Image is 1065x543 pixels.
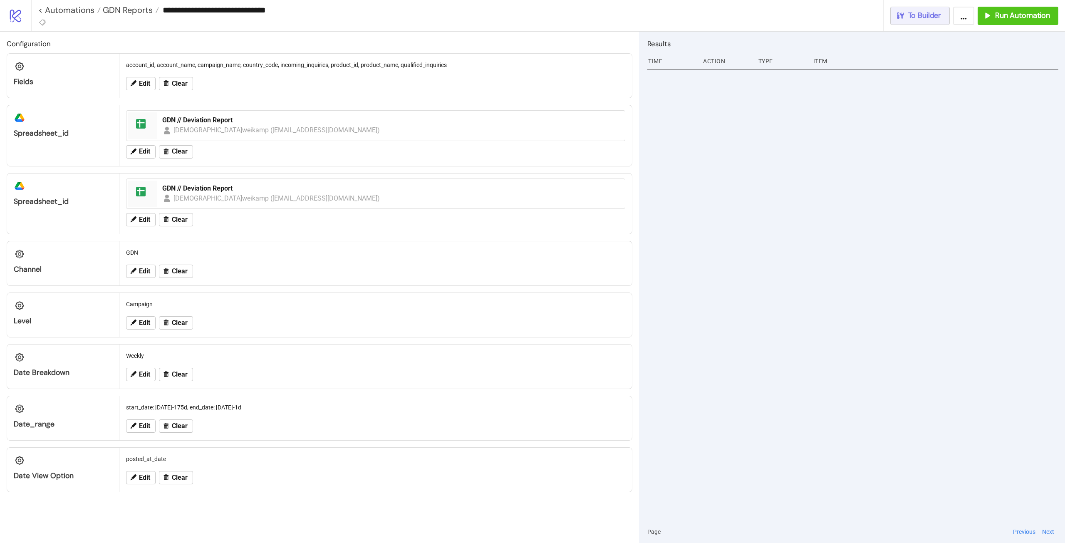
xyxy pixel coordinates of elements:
[159,265,193,278] button: Clear
[162,184,620,193] div: GDN // Deviation Report
[126,145,156,159] button: Edit
[139,422,150,430] span: Edit
[1011,527,1038,536] button: Previous
[172,474,188,481] span: Clear
[123,245,629,260] div: GDN
[126,368,156,381] button: Edit
[126,316,156,330] button: Edit
[139,474,150,481] span: Edit
[173,193,380,203] div: [DEMOGRAPHIC_DATA]weikamp ([EMAIL_ADDRESS][DOMAIN_NAME])
[159,145,193,159] button: Clear
[647,38,1058,49] h2: Results
[14,129,112,138] div: spreadsheet_id
[995,11,1050,20] span: Run Automation
[172,80,188,87] span: Clear
[159,471,193,484] button: Clear
[38,6,101,14] a: < Automations
[159,213,193,226] button: Clear
[101,5,153,15] span: GDN Reports
[908,11,941,20] span: To Builder
[758,53,807,69] div: Type
[1040,527,1057,536] button: Next
[126,265,156,278] button: Edit
[126,77,156,90] button: Edit
[7,38,632,49] h2: Configuration
[14,471,112,481] div: Date View Option
[123,348,629,364] div: Weekly
[123,296,629,312] div: Campaign
[647,527,661,536] span: Page
[126,213,156,226] button: Edit
[139,148,150,155] span: Edit
[14,316,112,326] div: Level
[123,57,629,73] div: account_id, account_name, campaign_name, country_code, incoming_inquiries, product_id, product_na...
[14,419,112,429] div: date_range
[812,53,1058,69] div: Item
[139,80,150,87] span: Edit
[139,216,150,223] span: Edit
[953,7,974,25] button: ...
[101,6,159,14] a: GDN Reports
[162,116,620,125] div: GDN // Deviation Report
[139,319,150,327] span: Edit
[14,368,112,377] div: Date Breakdown
[647,53,696,69] div: Time
[978,7,1058,25] button: Run Automation
[159,316,193,330] button: Clear
[159,419,193,433] button: Clear
[172,422,188,430] span: Clear
[126,419,156,433] button: Edit
[890,7,950,25] button: To Builder
[14,77,112,87] div: Fields
[139,371,150,378] span: Edit
[172,319,188,327] span: Clear
[159,77,193,90] button: Clear
[159,368,193,381] button: Clear
[123,399,629,415] div: start_date: [DATE]-175d, end_date: [DATE]-1d
[14,265,112,274] div: Channel
[172,371,188,378] span: Clear
[14,197,112,206] div: spreadsheet_id
[173,125,380,135] div: [DEMOGRAPHIC_DATA]weikamp ([EMAIL_ADDRESS][DOMAIN_NAME])
[702,53,751,69] div: Action
[172,268,188,275] span: Clear
[139,268,150,275] span: Edit
[172,216,188,223] span: Clear
[126,471,156,484] button: Edit
[123,451,629,467] div: posted_at_date
[172,148,188,155] span: Clear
